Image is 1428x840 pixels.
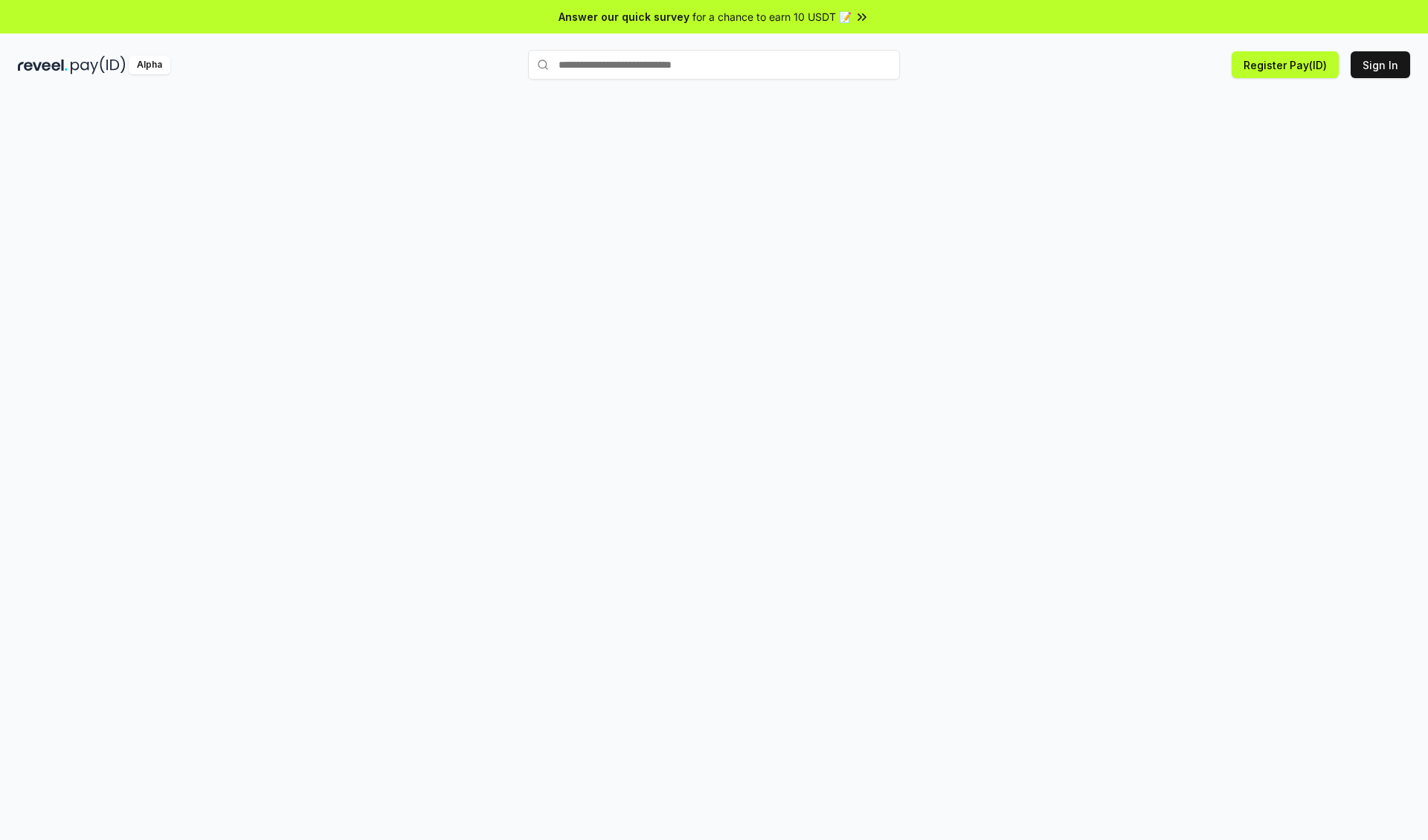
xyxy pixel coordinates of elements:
div: Alpha [129,56,170,74]
img: pay_id [71,56,126,74]
span: for a chance to earn 10 USDT 📝 [692,9,852,25]
button: Register Pay(ID) [1232,51,1339,78]
img: reveel_dark [18,56,68,74]
span: Answer our quick survey [559,9,689,25]
button: Sign In [1351,51,1410,78]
